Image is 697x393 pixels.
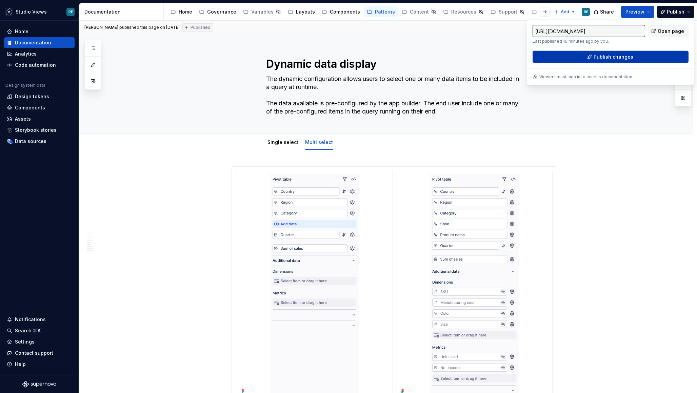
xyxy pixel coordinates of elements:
[191,25,211,30] span: Published
[4,314,75,325] button: Notifications
[440,6,486,17] a: Resources
[302,135,336,149] div: Multi select
[15,138,46,145] div: Data sources
[15,327,41,334] div: Search ⌘K
[4,325,75,336] button: Search ⌘K
[4,336,75,347] a: Settings
[364,6,398,17] a: Patterns
[15,93,49,100] div: Design tokens
[600,8,614,15] span: Share
[4,37,75,48] a: Documentation
[533,51,689,63] button: Publish changes
[179,8,192,15] div: Home
[330,8,360,15] div: Components
[4,60,75,70] a: Code automation
[590,6,618,18] button: Share
[4,113,75,124] a: Assets
[410,8,429,15] div: Content
[15,316,46,323] div: Notifications
[658,28,684,35] span: Open page
[4,102,75,113] a: Components
[15,62,56,68] div: Code automation
[15,127,57,133] div: Storybook stories
[5,83,45,88] div: Design system data
[584,9,588,15] div: RE
[285,6,318,17] a: Layouts
[319,6,363,17] a: Components
[15,104,45,111] div: Components
[265,74,521,117] textarea: The dynamic configuration allows users to select one or many data items to be included in a query...
[68,9,73,15] div: RE
[296,8,315,15] div: Layouts
[267,139,298,145] a: Single select
[5,8,13,16] img: f5634f2a-3c0d-4c0b-9dc3-3862a3e014c7.png
[4,359,75,370] button: Help
[4,26,75,37] a: Home
[84,25,118,30] span: [PERSON_NAME]
[119,25,180,30] div: published this page on [DATE]
[265,135,301,149] div: Single select
[305,139,333,145] a: Multi select
[15,361,26,368] div: Help
[168,6,195,17] a: Home
[621,6,654,18] button: Preview
[265,56,521,72] textarea: Dynamic data display
[399,6,439,17] a: Content
[196,6,239,17] a: Governance
[552,7,578,17] button: Add
[15,50,37,57] div: Analytics
[4,91,75,102] a: Design tokens
[84,8,161,15] div: Documentation
[488,6,527,17] a: Support
[375,8,395,15] div: Patterns
[240,6,284,17] a: Variables
[15,350,53,356] div: Contact support
[657,6,694,18] button: Publish
[533,39,645,44] p: Last published 16 minutes ago by you.
[451,8,476,15] div: Resources
[4,348,75,358] button: Contact support
[251,8,274,15] div: Variables
[1,4,77,19] button: Studio ViewsRE
[22,381,56,388] svg: Supernova Logo
[15,39,51,46] div: Documentation
[15,338,35,345] div: Settings
[4,125,75,136] a: Storybook stories
[561,9,569,15] span: Add
[168,5,551,19] div: Page tree
[4,136,75,147] a: Data sources
[625,8,644,15] span: Preview
[648,25,689,37] a: Open page
[667,8,684,15] span: Publish
[15,116,31,122] div: Assets
[16,8,47,15] div: Studio Views
[539,74,633,80] p: Viewers must sign in to access documentation.
[207,8,236,15] div: Governance
[4,48,75,59] a: Analytics
[499,8,517,15] div: Support
[594,54,633,60] span: Publish changes
[15,28,28,35] div: Home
